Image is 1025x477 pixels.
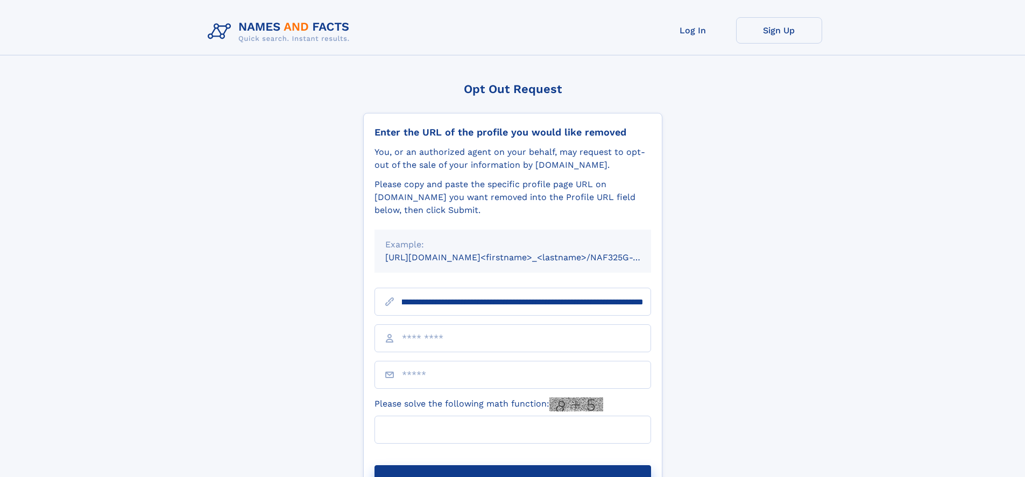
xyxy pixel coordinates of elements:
[363,82,662,96] div: Opt Out Request
[374,397,603,411] label: Please solve the following math function:
[385,238,640,251] div: Example:
[203,17,358,46] img: Logo Names and Facts
[650,17,736,44] a: Log In
[385,252,671,262] small: [URL][DOMAIN_NAME]<firstname>_<lastname>/NAF325G-xxxxxxxx
[374,126,651,138] div: Enter the URL of the profile you would like removed
[736,17,822,44] a: Sign Up
[374,178,651,217] div: Please copy and paste the specific profile page URL on [DOMAIN_NAME] you want removed into the Pr...
[374,146,651,172] div: You, or an authorized agent on your behalf, may request to opt-out of the sale of your informatio...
